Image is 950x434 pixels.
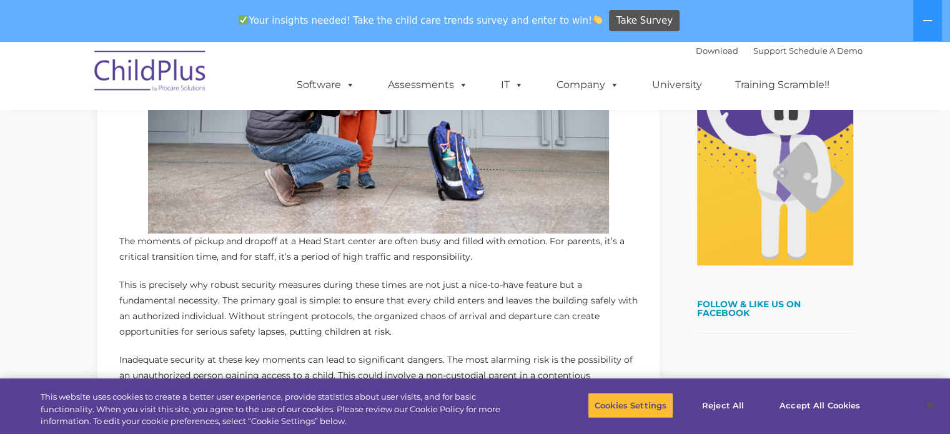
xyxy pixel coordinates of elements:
[773,392,867,418] button: Accept All Cookies
[41,391,523,428] div: This website uses cookies to create a better user experience, provide statistics about user visit...
[119,352,638,399] p: Inadequate security at these key moments can lead to significant dangers. The most alarming risk ...
[88,42,213,104] img: ChildPlus by Procare Solutions
[697,298,801,318] a: Follow & Like Us on Facebook
[234,8,608,32] span: Your insights needed! Take the child care trends survey and enter to win!
[789,46,863,56] a: Schedule A Demo
[723,72,842,97] a: Training Scramble!!
[916,392,944,419] button: Close
[488,72,536,97] a: IT
[375,72,480,97] a: Assessments
[593,15,602,24] img: 👏
[696,46,863,56] font: |
[640,72,715,97] a: University
[284,72,367,97] a: Software
[684,392,762,418] button: Reject All
[696,46,738,56] a: Download
[239,15,248,24] img: ✅
[753,46,786,56] a: Support
[119,234,638,265] p: The moments of pickup and dropoff at a Head Start center are often busy and filled with emotion. ...
[119,277,638,340] p: This is precisely why robust security measures during these times are not just a nice-to-have fea...
[588,392,673,418] button: Cookies Settings
[544,72,631,97] a: Company
[609,10,680,32] a: Take Survey
[616,10,673,32] span: Take Survey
